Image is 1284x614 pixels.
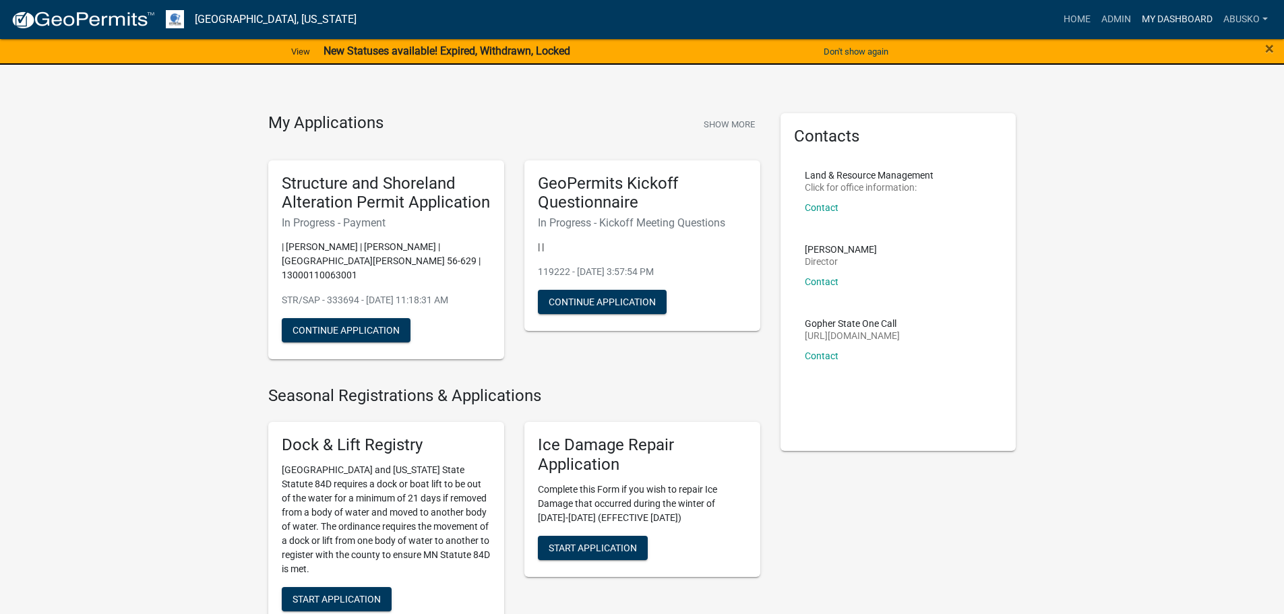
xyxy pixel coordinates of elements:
[805,276,838,287] a: Contact
[1218,7,1273,32] a: abusko
[268,113,384,133] h4: My Applications
[538,435,747,474] h5: Ice Damage Repair Application
[282,216,491,229] h6: In Progress - Payment
[538,483,747,525] p: Complete this Form if you wish to repair Ice Damage that occurred during the winter of [DATE]-[DA...
[538,240,747,254] p: | |
[805,331,900,340] p: [URL][DOMAIN_NAME]
[293,593,381,604] span: Start Application
[195,8,357,31] a: [GEOGRAPHIC_DATA], [US_STATE]
[282,587,392,611] button: Start Application
[805,257,877,266] p: Director
[282,240,491,282] p: | [PERSON_NAME] | [PERSON_NAME] | [GEOGRAPHIC_DATA][PERSON_NAME] 56-629 | 13000110063001
[1265,39,1274,58] span: ×
[1058,7,1096,32] a: Home
[1096,7,1136,32] a: Admin
[805,245,877,254] p: [PERSON_NAME]
[538,265,747,279] p: 119222 - [DATE] 3:57:54 PM
[282,435,491,455] h5: Dock & Lift Registry
[166,10,184,28] img: Otter Tail County, Minnesota
[538,536,648,560] button: Start Application
[282,318,410,342] button: Continue Application
[549,542,637,553] span: Start Application
[282,463,491,576] p: [GEOGRAPHIC_DATA] and [US_STATE] State Statute 84D requires a dock or boat lift to be out of the ...
[268,386,760,406] h4: Seasonal Registrations & Applications
[282,293,491,307] p: STR/SAP - 333694 - [DATE] 11:18:31 AM
[324,44,570,57] strong: New Statuses available! Expired, Withdrawn, Locked
[538,290,667,314] button: Continue Application
[805,202,838,213] a: Contact
[1265,40,1274,57] button: Close
[286,40,315,63] a: View
[818,40,894,63] button: Don't show again
[282,174,491,213] h5: Structure and Shoreland Alteration Permit Application
[1136,7,1218,32] a: My Dashboard
[805,319,900,328] p: Gopher State One Call
[805,350,838,361] a: Contact
[805,171,934,180] p: Land & Resource Management
[538,174,747,213] h5: GeoPermits Kickoff Questionnaire
[698,113,760,135] button: Show More
[805,183,934,192] p: Click for office information:
[794,127,1003,146] h5: Contacts
[538,216,747,229] h6: In Progress - Kickoff Meeting Questions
